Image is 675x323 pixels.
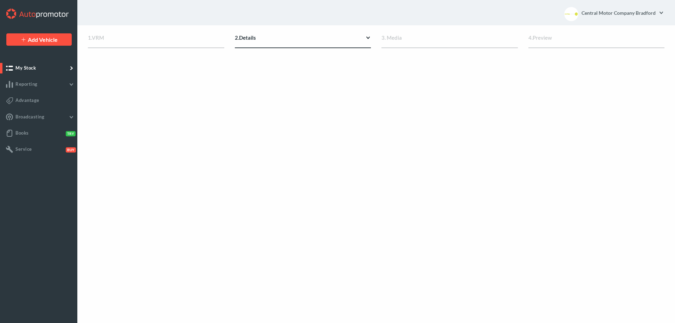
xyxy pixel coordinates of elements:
[528,34,533,41] span: 4.
[15,65,36,71] span: My Stock
[15,130,29,136] span: Books
[66,131,76,136] span: Try
[64,130,75,136] button: Try
[15,81,38,87] span: Reporting
[15,114,44,119] span: Broadcasting
[387,34,402,41] span: Media
[64,147,75,152] button: Buy
[28,36,58,43] span: Add Vehicle
[581,6,664,20] a: Central Motor Company Bradford
[15,146,32,152] span: Service
[15,97,39,103] span: Advantage
[88,34,224,48] div: VRM
[381,34,386,41] span: 3.
[235,34,239,41] span: 2.
[66,147,76,153] span: Buy
[235,34,371,48] div: Details
[88,34,92,41] span: 1.
[6,33,72,46] a: Add Vehicle
[528,34,665,48] div: Preview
